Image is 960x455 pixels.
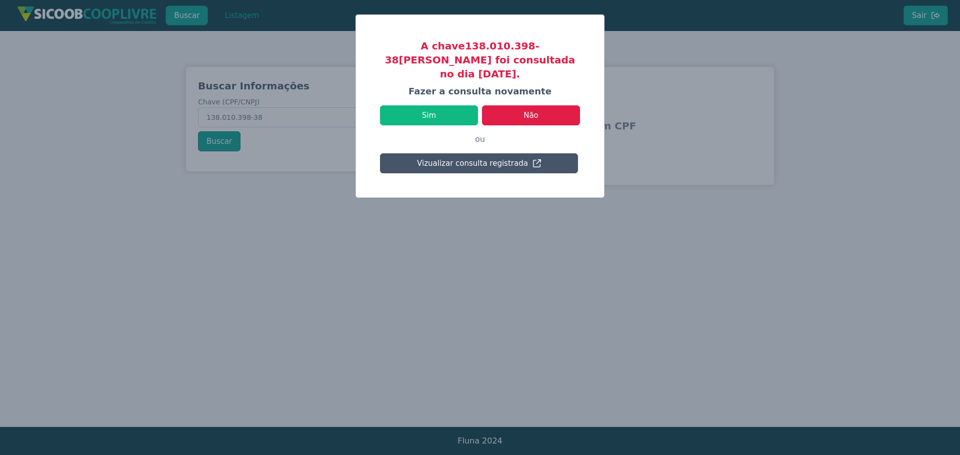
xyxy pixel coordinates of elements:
button: Vizualizar consulta registrada [380,153,578,173]
button: Sim [380,105,478,125]
button: Não [482,105,580,125]
p: ou [380,125,580,153]
h4: Fazer a consulta novamente [380,85,580,97]
h3: A chave 138.010.398-38 [PERSON_NAME] foi consultada no dia [DATE]. [380,39,580,81]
